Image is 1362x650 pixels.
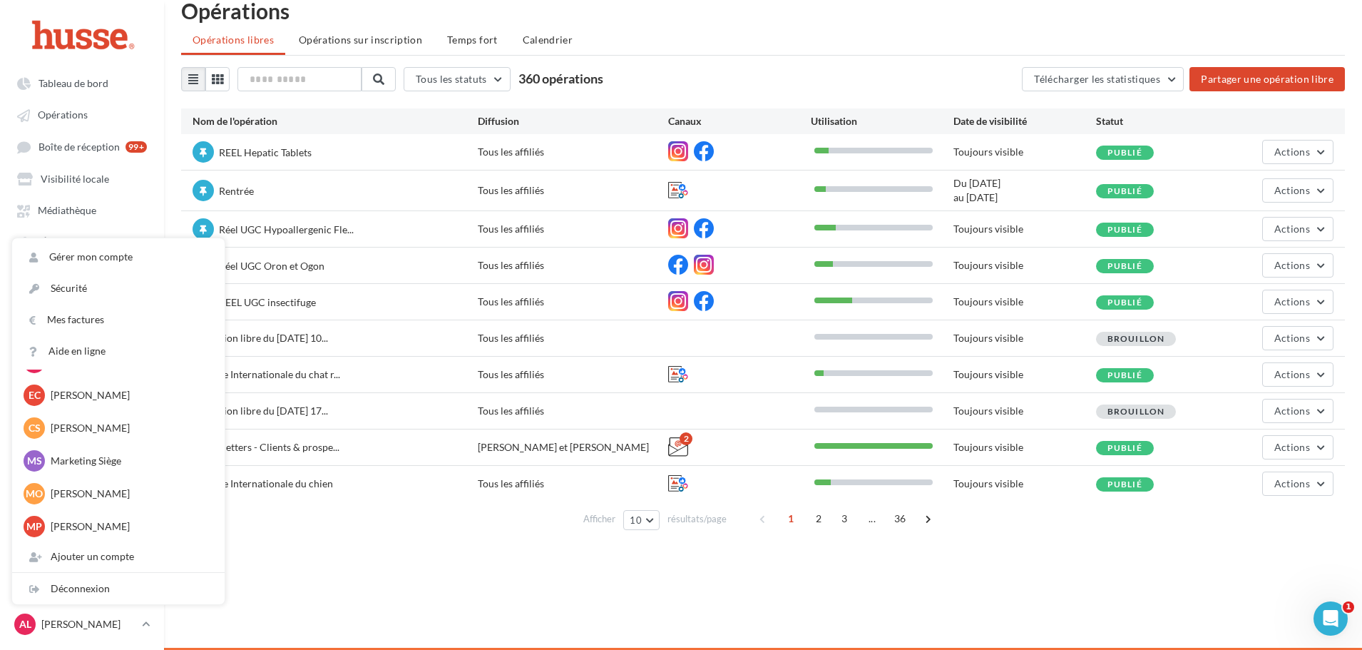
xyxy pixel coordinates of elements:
[39,141,120,153] span: Boîte de réception
[219,185,254,197] span: Rentrée
[478,440,668,455] div: [PERSON_NAME] et [PERSON_NAME]
[811,114,953,128] div: Utilisation
[889,507,912,530] span: 36
[953,440,1096,455] div: Toujours visible
[1343,601,1354,613] span: 1
[39,77,108,89] span: Tableau de bord
[51,487,208,501] p: [PERSON_NAME]
[12,335,225,367] a: Aide en ligne
[9,197,155,223] a: Médiathèque
[478,145,668,159] div: Tous les affiliés
[1274,295,1310,308] span: Actions
[404,67,511,91] button: Tous les statuts
[478,331,668,345] div: Tous les affiliés
[1274,441,1310,453] span: Actions
[38,205,96,217] span: Médiathèque
[1314,601,1348,636] iframe: Intercom live chat
[953,331,1096,345] div: Toujours visible
[1107,370,1142,380] span: Publié
[9,101,155,127] a: Opérations
[1274,146,1310,158] span: Actions
[1034,73,1160,85] span: Télécharger les statistiques
[193,332,328,344] span: Opération libre du [DATE] 10...
[630,514,642,526] span: 10
[583,512,615,526] span: Afficher
[779,507,802,530] span: 1
[1107,147,1142,158] span: Publié
[1262,140,1333,164] button: Actions
[27,454,42,468] span: MS
[953,404,1096,418] div: Toujours visible
[29,421,41,435] span: CS
[1107,406,1165,417] span: Brouillon
[193,368,340,380] span: Journée Internationale du chat r...
[1107,479,1142,489] span: Publié
[1274,477,1310,489] span: Actions
[953,295,1096,309] div: Toujours visible
[953,258,1096,273] div: Toujours visible
[1262,435,1333,459] button: Actions
[680,432,692,445] div: 2
[1262,217,1333,241] button: Actions
[9,133,155,160] a: Boîte de réception 99+
[1274,405,1310,417] span: Actions
[1107,333,1165,344] span: Brouillon
[51,454,208,468] p: Marketing Siège
[11,611,153,638] a: AL [PERSON_NAME]
[668,114,811,128] div: Canaux
[1107,260,1142,271] span: Publié
[51,421,208,435] p: [PERSON_NAME]
[12,241,225,273] a: Gérer mon compte
[193,441,339,453] span: 2 newsletters - Clients & prospe...
[9,70,155,96] a: Tableau de bord
[26,487,43,501] span: MO
[51,388,208,402] p: [PERSON_NAME]
[219,146,312,158] span: REEL Hepatic Tablets
[1022,67,1184,91] button: Télécharger les statistiques
[1262,472,1333,496] button: Actions
[1274,223,1310,235] span: Actions
[26,519,42,534] span: MP
[1274,332,1310,344] span: Actions
[1274,184,1310,196] span: Actions
[953,367,1096,382] div: Toujours visible
[861,507,884,530] span: ...
[41,173,109,185] span: Visibilité locale
[667,512,727,526] span: résultats/page
[219,260,324,272] span: Réel UGC Oron et Ogon
[523,34,573,46] span: Calendrier
[953,114,1096,128] div: Date de visibilité
[1262,178,1333,203] button: Actions
[1274,368,1310,380] span: Actions
[807,507,830,530] span: 2
[478,477,668,491] div: Tous les affiliés
[12,304,225,335] a: Mes factures
[478,183,668,198] div: Tous les affiliés
[623,510,660,530] button: 10
[219,223,354,235] span: Réel UGC Hypoallergenic Fle...
[1262,362,1333,387] button: Actions
[38,109,88,121] span: Opérations
[953,176,1096,205] div: Du [DATE] au [DATE]
[193,114,478,128] div: Nom de l'opération
[193,405,328,417] span: Opération libre du [DATE] 17...
[1107,297,1142,308] span: Publié
[478,258,668,273] div: Tous les affiliés
[478,404,668,418] div: Tous les affiliés
[1107,224,1142,235] span: Publié
[447,34,498,46] span: Temps fort
[193,477,333,489] span: Journée Internationale du chien
[478,295,668,309] div: Tous les affiliés
[953,222,1096,236] div: Toujours visible
[299,34,422,46] span: Opérations sur inscription
[9,166,155,191] a: Visibilité locale
[12,541,225,572] div: Ajouter un compte
[1189,67,1345,91] button: Partager une opération libre
[478,114,668,128] div: Diffusion
[1107,442,1142,453] span: Publié
[19,617,31,631] span: AL
[9,260,155,286] a: Campagnes
[126,141,147,153] div: 99+
[29,388,41,402] span: EC
[12,273,225,304] a: Sécurité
